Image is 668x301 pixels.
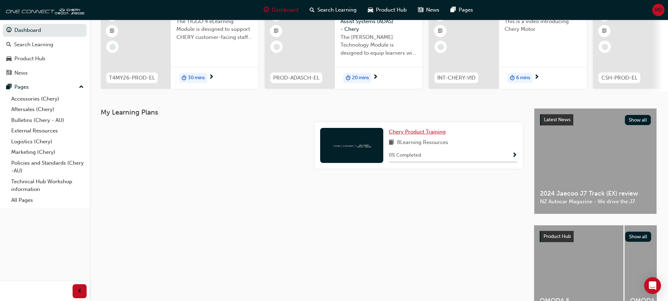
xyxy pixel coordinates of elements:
span: guage-icon [264,6,269,14]
span: duration-icon [510,74,515,83]
a: Search Learning [3,38,87,51]
a: Policies and Standards (Chery -AU) [8,158,87,176]
span: search-icon [310,6,315,14]
span: Pages [459,6,473,14]
span: pages-icon [451,6,456,14]
span: booktick-icon [274,27,279,36]
span: T4MY26-PROD-EL [109,74,155,82]
span: Dashboard [272,6,298,14]
a: Latest NewsShow all2024 Jaecoo J7 Track (EX) reviewNZ Autocar Magazine - We drive the J7. [534,108,657,214]
img: oneconnect [4,3,84,17]
a: External Resources [8,125,87,136]
span: guage-icon [6,27,12,34]
span: INT-CHERY-VID [437,74,475,82]
span: duration-icon [346,74,351,83]
span: up-icon [79,83,84,92]
span: car-icon [6,56,12,62]
span: search-icon [6,42,11,48]
span: Advanced Driver Assist Systems (ADAS) - Chery [340,9,417,33]
span: book-icon [389,138,394,147]
a: Marketing (Chery) [8,147,87,158]
h3: My Learning Plans [101,108,523,116]
button: DashboardSearch LearningProduct HubNews [3,22,87,81]
div: Product Hub [14,55,45,63]
span: duration-icon [182,74,187,83]
span: CSH-PROD-EL [601,74,637,82]
a: All Pages [8,195,87,206]
div: News [14,69,28,77]
span: learningRecordVerb_NONE-icon [109,44,116,50]
a: Aftersales (Chery) [8,104,87,115]
a: Accessories (Chery) [8,94,87,104]
a: Logistics (Chery) [8,136,87,147]
span: 6 mins [516,74,530,82]
span: learningRecordVerb_NONE-icon [438,44,444,50]
span: prev-icon [77,287,82,296]
span: booktick-icon [110,27,115,36]
span: next-icon [534,74,539,81]
a: search-iconSearch Learning [304,3,362,17]
button: Pages [3,81,87,94]
a: news-iconNews [412,3,445,17]
a: car-iconProduct Hub [362,3,412,17]
span: Show Progress [512,152,517,159]
a: PROD-ADASCH-ELAdvanced Driver Assist Systems (ADAS) - CheryThe [PERSON_NAME] Technology Module is... [265,4,423,89]
a: Chery Product Training [389,128,448,136]
span: learningRecordVerb_NONE-icon [602,44,608,50]
a: T4MY26-PROD-ELTIGGO 4 MY26The TIGGO 4 eLearning Module is designed to support CHERY customer-faci... [101,4,258,89]
span: Search Learning [317,6,357,14]
span: next-icon [209,74,214,81]
div: Pages [14,83,29,91]
span: 8 Learning Resources [397,138,448,147]
a: pages-iconPages [445,3,479,17]
span: next-icon [373,74,378,81]
div: Search Learning [14,41,53,49]
span: Chery Product Training [389,129,446,135]
button: MD [652,4,664,16]
span: learningRecordVerb_NONE-icon [274,44,280,50]
button: Show all [625,115,651,125]
span: 20 mins [352,74,369,82]
span: MD [654,6,663,14]
a: Product Hub [3,52,87,65]
a: News [3,67,87,80]
span: booktick-icon [602,27,607,36]
span: 0 % Completed [389,151,421,159]
span: The [PERSON_NAME] Technology Module is designed to equip learners with essential knowledge about ... [340,33,417,57]
span: 2024 Jaecoo J7 Track (EX) review [540,190,651,198]
a: INT-CHERY-VIDIntroduction to CheryThis is a video introducing Chery Motorduration-icon6 mins [429,4,587,89]
img: oneconnect [332,142,371,149]
span: Product Hub [376,6,407,14]
span: pages-icon [6,84,12,90]
button: Show Progress [512,151,517,160]
span: NZ Autocar Magazine - We drive the J7. [540,198,651,206]
span: The TIGGO 4 eLearning Module is designed to support CHERY customer-facing staff with the product ... [176,18,253,41]
span: PROD-ADASCH-EL [273,74,319,82]
a: Latest NewsShow all [540,114,651,125]
button: Show all [625,232,652,242]
a: Product HubShow all [540,231,651,242]
span: booktick-icon [438,27,443,36]
a: Technical Hub Workshop information [8,176,87,195]
span: Latest News [544,117,571,123]
span: news-icon [418,6,423,14]
a: Bulletins (Chery - AU) [8,115,87,126]
div: Open Intercom Messenger [644,277,661,294]
span: News [426,6,439,14]
span: 30 mins [188,74,205,82]
a: guage-iconDashboard [258,3,304,17]
a: Dashboard [3,24,87,37]
span: This is a video introducing Chery Motor [505,18,581,33]
span: news-icon [6,70,12,76]
span: car-icon [368,6,373,14]
span: Product Hub [544,233,571,239]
